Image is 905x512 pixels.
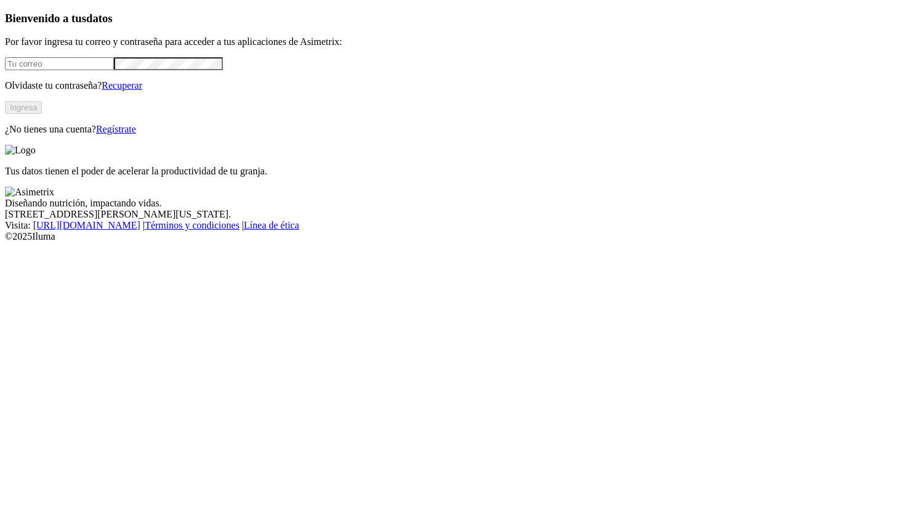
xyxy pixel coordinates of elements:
[244,220,299,230] a: Línea de ética
[145,220,239,230] a: Términos y condiciones
[5,187,54,198] img: Asimetrix
[5,231,900,242] div: © 2025 Iluma
[96,124,136,134] a: Regístrate
[102,80,142,91] a: Recuperar
[33,220,140,230] a: [URL][DOMAIN_NAME]
[5,198,900,209] div: Diseñando nutrición, impactando vidas.
[5,145,36,156] img: Logo
[5,101,42,114] button: Ingresa
[5,124,900,135] p: ¿No tienes una cuenta?
[5,80,900,91] p: Olvidaste tu contraseña?
[5,12,900,25] h3: Bienvenido a tus
[5,36,900,47] p: Por favor ingresa tu correo y contraseña para acceder a tus aplicaciones de Asimetrix:
[5,57,114,70] input: Tu correo
[86,12,113,25] span: datos
[5,166,900,177] p: Tus datos tienen el poder de acelerar la productividad de tu granja.
[5,209,900,220] div: [STREET_ADDRESS][PERSON_NAME][US_STATE].
[5,220,900,231] div: Visita : | |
